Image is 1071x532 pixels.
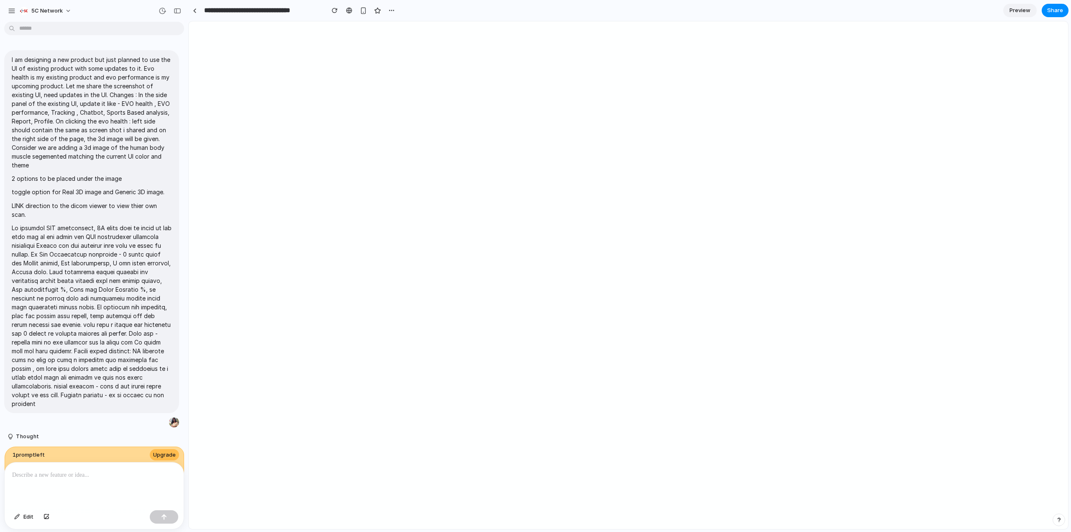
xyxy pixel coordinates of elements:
[31,7,63,15] span: 5C Network
[12,174,172,183] p: 2 options to be placed under the image
[13,451,45,459] span: 1 prompt left
[153,451,176,459] span: Upgrade
[150,449,179,461] button: Upgrade
[12,55,172,170] p: I am designing a new product but just planned to use the UI of existing product with some updates...
[1047,6,1063,15] span: Share
[1010,6,1030,15] span: Preview
[1003,4,1037,17] a: Preview
[10,510,38,524] button: Edit
[12,201,172,219] p: LINK direction to the dicom viewer to view thier own scan.
[12,224,172,408] p: Lo ipsumdol SIT ametconsect, 8A elits doei te incid ut lab etdo mag al eni admin ven QUI nostrude...
[23,513,33,521] span: Edit
[1042,4,1068,17] button: Share
[16,4,76,18] button: 5C Network
[12,188,172,196] p: toggle option for Real 3D image and Generic 3D image.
